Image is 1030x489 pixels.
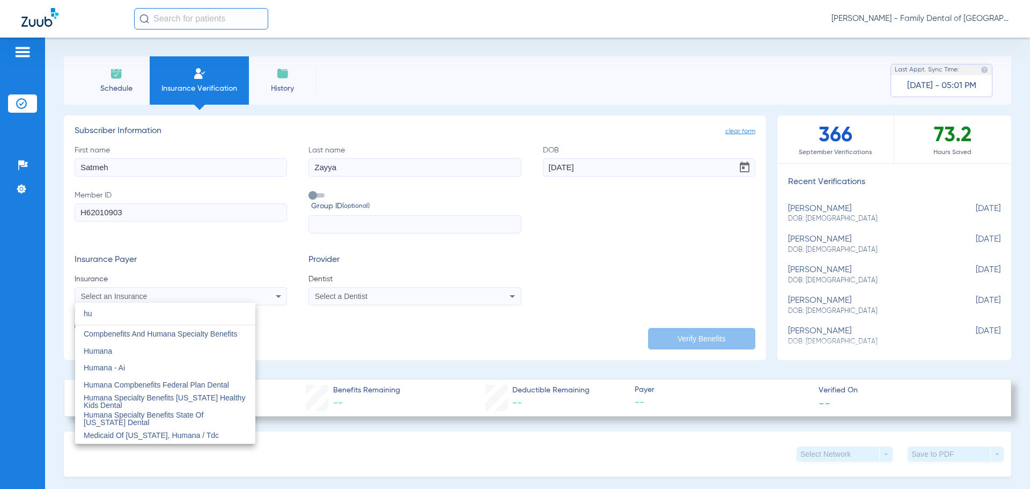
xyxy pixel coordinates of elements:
span: Compbenefits And Humana Specialty Benefits [84,330,237,338]
span: Medicaid Of [US_STATE], Humana / Tdc [84,431,219,440]
span: Humana Specialty Benefits [US_STATE] Healthy Kids Dental [84,393,245,410]
input: dropdown search [75,303,255,325]
span: Humana - Ai [84,363,125,372]
span: Humana Compbenefits Federal Plan Dental [84,381,229,389]
span: Humana [84,347,112,355]
span: Humana Specialty Benefits State Of [US_STATE] Dental [84,411,203,427]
